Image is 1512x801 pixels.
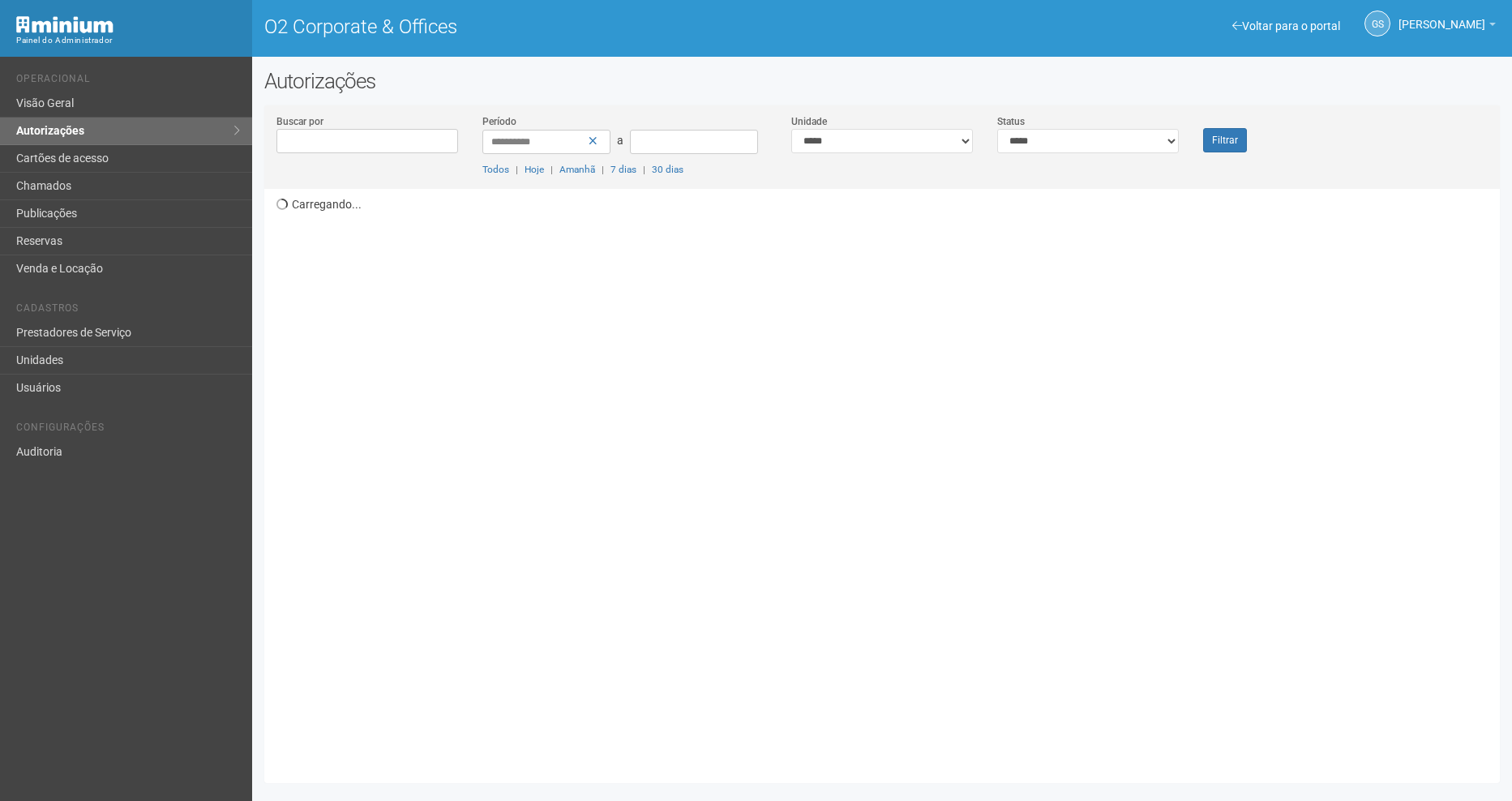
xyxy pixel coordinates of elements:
[276,114,323,129] label: Buscar por
[276,189,1500,771] div: Carregando...
[791,114,827,129] label: Unidade
[1398,2,1485,31] span: Gabriela Souza
[482,164,509,175] a: Todos
[525,164,544,175] a: Hoje
[1203,128,1247,152] button: Filtrar
[550,164,553,175] span: |
[264,69,1500,93] h2: Autorizações
[602,164,604,175] span: |
[559,164,595,175] a: Amanhã
[16,422,240,439] li: Configurações
[482,114,516,129] label: Período
[643,164,645,175] span: |
[16,73,240,90] li: Operacional
[997,114,1025,129] label: Status
[652,164,683,175] a: 30 dias
[610,164,636,175] a: 7 dias
[264,16,870,37] h1: O2 Corporate & Offices
[16,16,114,33] img: Minium
[16,302,240,319] li: Cadastros
[1232,19,1340,32] a: Voltar para o portal
[1398,20,1496,33] a: [PERSON_NAME]
[1364,11,1390,36] a: GS
[516,164,518,175] span: |
[617,134,623,147] span: a
[16,33,240,48] div: Painel do Administrador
